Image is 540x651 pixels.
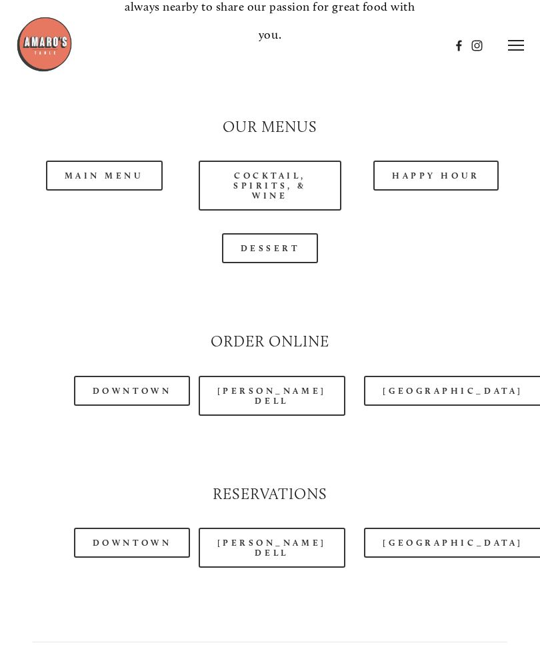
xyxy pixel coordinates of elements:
a: Main Menu [46,161,163,191]
a: Dessert [222,233,319,263]
h2: Reservations [33,484,508,505]
img: Amaro's Table [16,16,73,73]
a: Happy Hour [373,161,499,191]
a: Downtown [74,528,190,558]
a: [PERSON_NAME] Dell [199,528,345,568]
a: [PERSON_NAME] Dell [199,376,345,416]
a: Cocktail, Spirits, & Wine [199,161,342,211]
h2: Our Menus [33,117,508,138]
a: Downtown [74,376,190,406]
h2: Order Online [33,331,508,352]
